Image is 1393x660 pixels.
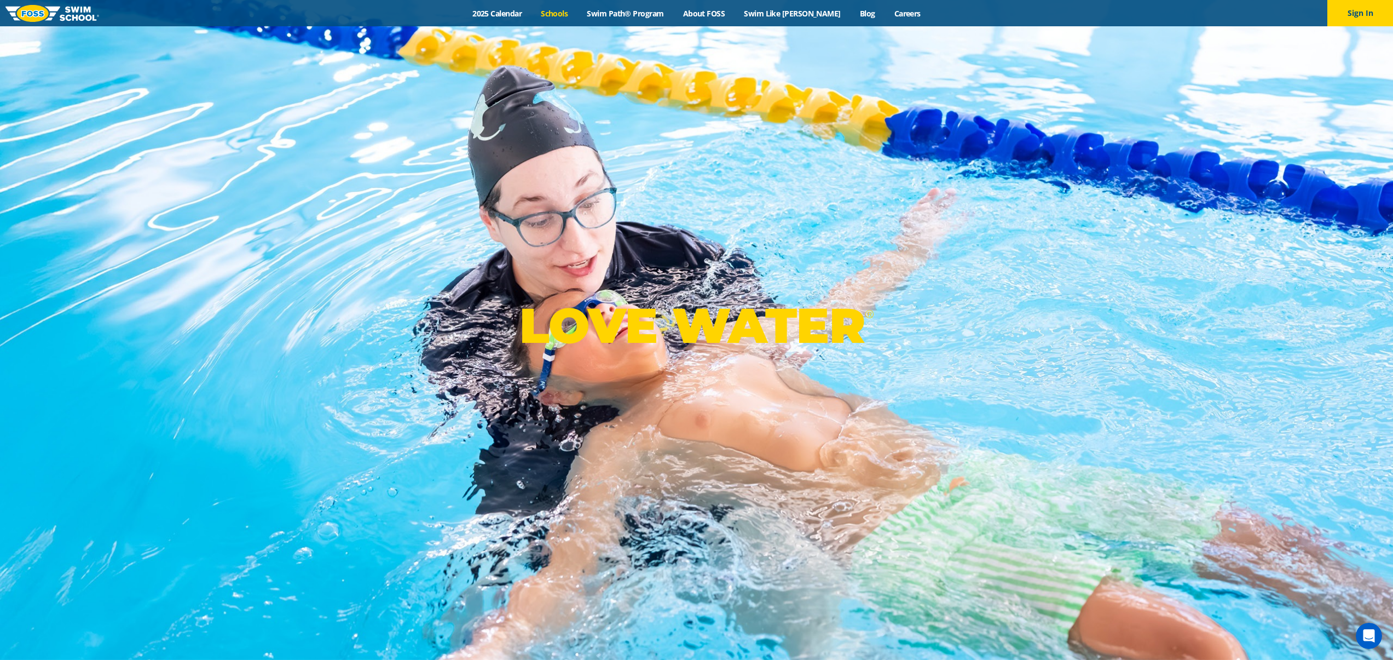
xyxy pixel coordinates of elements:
p: LOVE WATER [519,296,874,355]
a: Schools [531,8,577,19]
a: About FOSS [673,8,735,19]
sup: ® [865,307,874,321]
a: 2025 Calendar [463,8,531,19]
iframe: Intercom live chat [1356,623,1382,649]
a: Careers [885,8,930,19]
a: Swim Like [PERSON_NAME] [735,8,851,19]
img: FOSS Swim School Logo [5,5,99,22]
a: Blog [850,8,885,19]
a: Swim Path® Program [577,8,673,19]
